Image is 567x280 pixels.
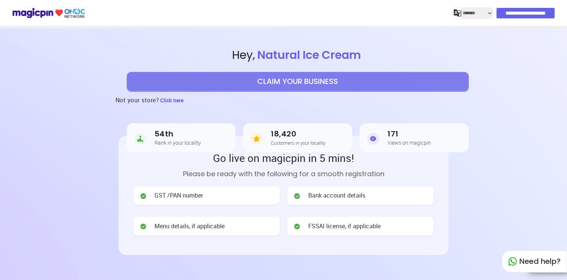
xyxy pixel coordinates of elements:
[454,9,461,17] img: j2MGCQAAAABJRU5ErkJggg==
[293,192,301,200] img: check
[154,130,201,138] h3: 54th
[115,91,159,109] h3: Not your store?
[308,222,381,231] span: FSSAI license, if applicable
[387,130,431,138] h3: 171
[154,191,203,200] span: GST /PAN number
[127,72,469,91] button: CLAIM YOUR BUSINESS
[139,192,147,200] img: check
[387,140,431,145] h5: Views on magicpin
[508,257,517,266] img: whatapp_green.7240e66a.svg
[154,140,201,145] h5: Rank in your locality
[255,47,363,63] span: Natural Ice Cream
[293,223,301,230] img: check
[12,6,85,19] img: ondc-logo-new-small.8a59708e.svg
[134,131,146,146] img: Rank
[308,191,365,200] span: Bank account details
[139,223,147,230] img: check
[250,131,262,146] img: Customers
[271,130,325,138] h3: 18,420
[502,250,567,273] div: Need help?
[271,140,325,145] h5: Customers in your locality
[133,151,433,165] h2: Go live on magicpin in 5 mins!
[154,222,225,231] span: Menu details, if applicable
[28,47,567,63] span: Hey ,
[367,131,379,146] img: Views
[160,97,183,104] span: Click here
[133,169,433,179] p: Please be ready with the following for a smooth registration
